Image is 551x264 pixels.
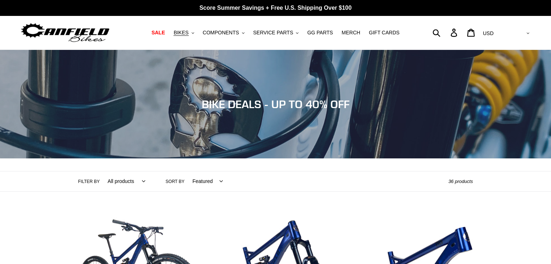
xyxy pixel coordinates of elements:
[20,21,110,44] img: Canfield Bikes
[369,30,400,36] span: GIFT CARDS
[365,28,403,38] a: GIFT CARDS
[199,28,248,38] button: COMPONENTS
[148,28,168,38] a: SALE
[448,179,473,184] span: 36 products
[78,178,100,185] label: Filter by
[170,28,197,38] button: BIKES
[166,178,184,185] label: Sort by
[203,30,239,36] span: COMPONENTS
[250,28,302,38] button: SERVICE PARTS
[342,30,360,36] span: MERCH
[253,30,293,36] span: SERVICE PARTS
[174,30,188,36] span: BIKES
[307,30,333,36] span: GG PARTS
[338,28,364,38] a: MERCH
[151,30,165,36] span: SALE
[202,98,350,111] span: BIKE DEALS - UP TO 40% OFF
[437,25,455,41] input: Search
[304,28,337,38] a: GG PARTS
